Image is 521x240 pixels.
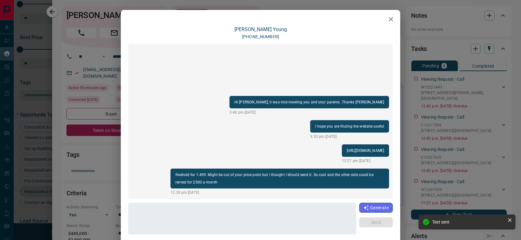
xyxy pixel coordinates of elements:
[315,123,384,130] p: I hope you are finding the website useful
[310,134,389,139] p: 3:53 pm [DATE]
[234,98,384,106] p: Hi [PERSON_NAME], it was nice meeting you and your parents. Thanks [PERSON_NAME]
[170,190,389,195] p: 12:28 pm [DATE]
[342,158,389,164] p: 12:27 pm [DATE]
[175,171,384,186] p: freehold for 1.499. Might be out of your price point but I thought I should send it. So cool and ...
[347,147,384,154] p: [URL][DOMAIN_NAME]
[229,110,389,115] p: 3:48 pm [DATE]
[234,26,287,32] a: [PERSON_NAME] Young
[242,34,279,40] p: [PHONE_NUMBER]
[359,203,393,213] button: Generate
[432,220,505,224] div: Text sent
